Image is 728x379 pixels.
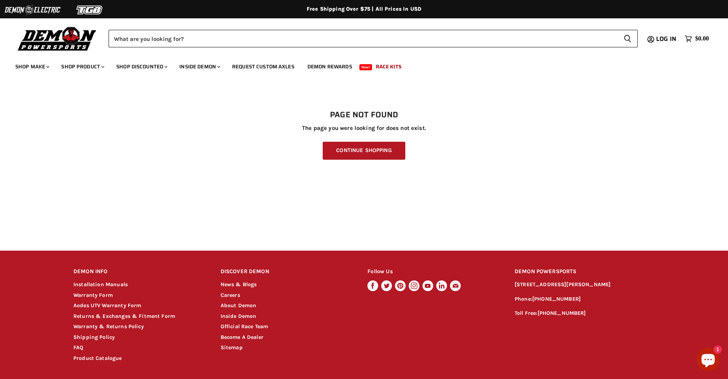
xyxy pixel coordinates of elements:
p: Phone: [515,295,655,304]
a: Shop Product [55,59,109,75]
button: Search [617,30,638,47]
form: Product [109,30,638,47]
h1: Page not found [73,110,655,120]
a: Aodes UTV Warranty Form [73,302,141,309]
a: Warranty & Returns Policy [73,323,144,330]
h2: DEMON INFO [73,263,206,281]
a: Log in [653,36,681,42]
p: Toll Free: [515,309,655,318]
a: Request Custom Axles [226,59,300,75]
a: Warranty Form [73,292,113,298]
span: $0.00 [695,35,709,42]
a: Inside Demon [221,313,257,319]
a: Returns & Exchanges & Fitment Form [73,313,175,319]
a: Race Kits [370,59,407,75]
a: Sitemap [221,344,243,351]
a: About Demon [221,302,257,309]
a: Become A Dealer [221,334,263,340]
img: TGB Logo 2 [61,3,119,17]
a: Continue Shopping [323,142,405,160]
a: [PHONE_NUMBER] [538,310,586,316]
a: Shop Discounted [110,59,172,75]
h2: DISCOVER DEMON [221,263,353,281]
a: Installation Manuals [73,281,128,288]
a: Shipping Policy [73,334,115,340]
a: Product Catalogue [73,355,122,361]
a: Demon Rewards [302,59,358,75]
a: FAQ [73,344,83,351]
span: New! [359,64,372,70]
img: Demon Powersports [15,25,99,52]
p: [STREET_ADDRESS][PERSON_NAME] [515,280,655,289]
inbox-online-store-chat: Shopify online store chat [694,348,722,373]
p: The page you were looking for does not exist. [73,125,655,131]
a: Official Race Team [221,323,268,330]
a: Careers [221,292,240,298]
input: Search [109,30,617,47]
img: Demon Electric Logo 2 [4,3,61,17]
a: News & Blogs [221,281,257,288]
ul: Main menu [10,56,707,75]
a: [PHONE_NUMBER] [532,296,581,302]
h2: DEMON POWERSPORTS [515,263,655,281]
span: Log in [656,34,676,44]
a: Inside Demon [174,59,225,75]
div: Free Shipping Over $75 | All Prices In USD [58,6,670,13]
h2: Follow Us [367,263,500,281]
a: $0.00 [681,33,713,44]
a: Shop Make [10,59,54,75]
